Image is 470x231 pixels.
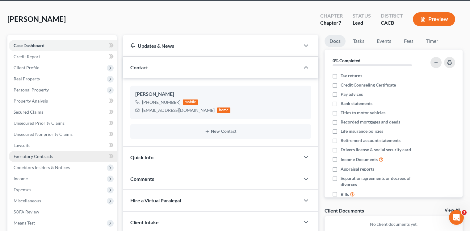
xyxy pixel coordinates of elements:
span: Hire a Virtual Paralegal [130,197,181,203]
span: Income [14,176,28,181]
a: Executory Contracts [9,151,117,162]
span: Case Dashboard [14,43,44,48]
a: Events [372,35,396,47]
span: Secured Claims [14,109,43,115]
div: Chapter [320,19,343,26]
span: Unsecured Nonpriority Claims [14,132,73,137]
div: Lead [353,19,371,26]
span: 3 [462,210,467,215]
span: Bank statements [341,100,372,107]
span: Life insurance policies [341,128,383,134]
span: Income Documents [341,156,378,163]
div: Updates & News [130,43,293,49]
button: Preview [413,12,455,26]
span: Real Property [14,76,40,81]
span: Credit Counseling Certificate [341,82,396,88]
span: Bills [341,191,349,197]
div: [EMAIL_ADDRESS][DOMAIN_NAME] [142,107,215,113]
div: [PERSON_NAME] [135,91,306,98]
div: Status [353,12,371,19]
span: Expenses [14,187,31,192]
span: Pay advices [341,91,363,97]
span: Comments [130,176,154,182]
span: Property Analysis [14,98,48,103]
span: Appraisal reports [341,166,374,172]
span: Contact [130,64,148,70]
span: Separation agreements or decrees of divorces [341,175,423,188]
span: Means Test [14,220,35,225]
div: mobile [183,99,198,105]
button: New Contact [135,129,306,134]
span: Client Intake [130,219,159,225]
span: [PERSON_NAME] [7,14,66,23]
span: Quick Info [130,154,153,160]
span: Executory Contracts [14,154,53,159]
span: Recorded mortgages and deeds [341,119,400,125]
div: [PHONE_NUMBER] [142,99,180,105]
a: Lawsuits [9,140,117,151]
a: Property Analysis [9,95,117,107]
span: 7 [338,20,341,26]
div: District [381,12,403,19]
a: Unsecured Priority Claims [9,118,117,129]
span: SOFA Review [14,209,39,214]
strong: 0% Completed [333,58,360,63]
span: Miscellaneous [14,198,41,203]
span: Drivers license & social security card [341,147,411,153]
a: Unsecured Nonpriority Claims [9,129,117,140]
div: Chapter [320,12,343,19]
span: Personal Property [14,87,49,92]
a: Docs [325,35,346,47]
a: Fees [399,35,418,47]
iframe: Intercom live chat [449,210,464,225]
span: Titles to motor vehicles [341,110,385,116]
a: SOFA Review [9,206,117,217]
span: Retirement account statements [341,137,401,144]
a: Tasks [348,35,369,47]
div: Client Documents [325,207,364,214]
div: CACB [381,19,403,26]
span: Client Profile [14,65,39,70]
span: Codebtors Insiders & Notices [14,165,70,170]
span: Unsecured Priority Claims [14,120,65,126]
span: Tax returns [341,73,362,79]
div: home [217,107,231,113]
a: Case Dashboard [9,40,117,51]
span: Lawsuits [14,143,30,148]
p: No client documents yet. [329,221,458,227]
a: Timer [421,35,443,47]
a: Secured Claims [9,107,117,118]
a: View All [445,208,460,213]
a: Credit Report [9,51,117,62]
span: Credit Report [14,54,40,59]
